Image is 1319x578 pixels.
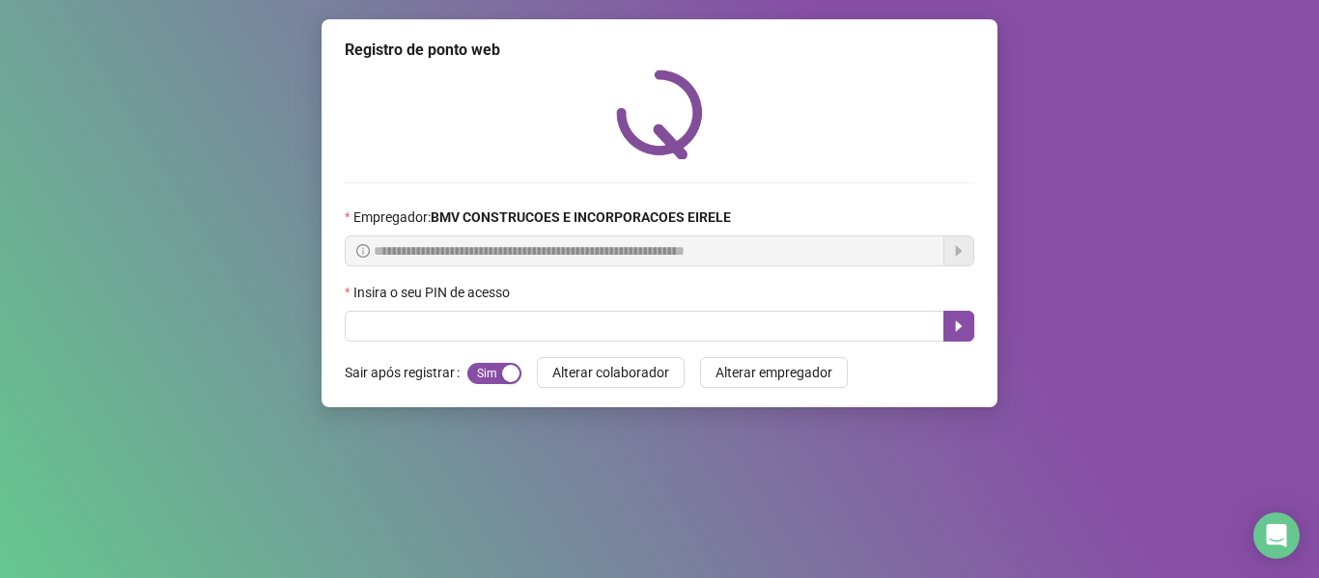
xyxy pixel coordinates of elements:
span: Empregador : [353,206,731,228]
div: Registro de ponto web [345,39,974,62]
span: Alterar colaborador [552,362,669,383]
span: info-circle [356,244,370,258]
span: Alterar empregador [716,362,832,383]
button: Alterar empregador [700,357,848,388]
button: Alterar colaborador [537,357,685,388]
div: Open Intercom Messenger [1253,512,1300,559]
label: Sair após registrar [345,357,467,388]
label: Insira o seu PIN de acesso [345,282,522,303]
span: caret-right [951,318,967,334]
strong: BMV CONSTRUCOES E INCORPORACOES EIRELE [431,209,731,225]
img: QRPoint [616,69,703,159]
